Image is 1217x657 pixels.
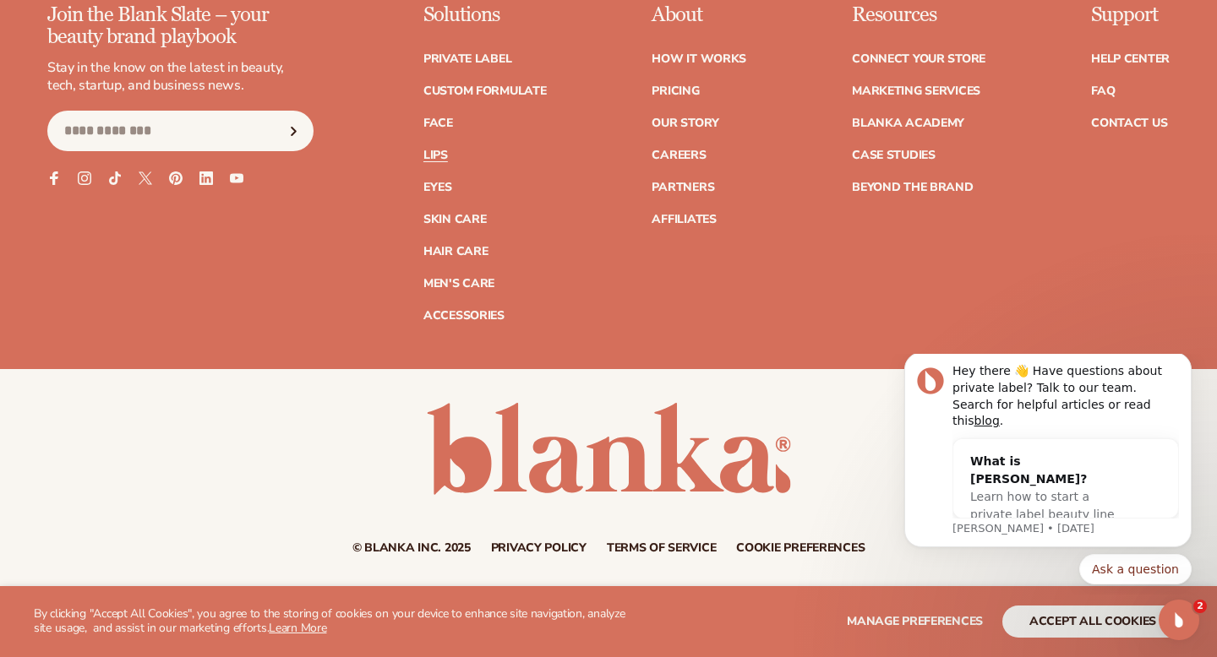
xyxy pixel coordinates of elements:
div: Message content [74,9,300,164]
a: How It Works [652,53,746,65]
p: Support [1091,4,1170,26]
a: Blanka Academy [852,117,964,129]
a: Careers [652,149,706,161]
span: Learn how to start a private label beauty line with [PERSON_NAME] [91,136,236,185]
a: Accessories [423,310,505,322]
a: Eyes [423,182,452,193]
img: Profile image for Lee [38,14,65,41]
iframe: Intercom notifications message [879,354,1217,595]
a: Case Studies [852,149,936,161]
a: Privacy policy [491,542,587,554]
p: Message from Lee, sent 3d ago [74,167,300,182]
span: Manage preferences [847,613,983,629]
div: What is [PERSON_NAME]?Learn how to start a private label beauty line with [PERSON_NAME] [74,85,265,201]
a: Learn More [269,620,326,636]
button: Quick reply: Ask a question [200,200,313,231]
a: Custom formulate [423,85,547,97]
div: Quick reply options [25,200,313,231]
a: blog [96,60,121,73]
button: Manage preferences [847,605,983,638]
button: accept all cookies [1002,605,1183,638]
a: Lips [423,149,448,161]
iframe: Intercom live chat [1159,600,1199,640]
a: Hair Care [423,246,488,258]
p: About [652,4,746,26]
a: Men's Care [423,278,494,290]
a: Terms of service [607,542,717,554]
p: By clicking "Accept All Cookies", you agree to the storing of cookies on your device to enhance s... [34,607,636,636]
a: FAQ [1091,85,1115,97]
a: Beyond the brand [852,182,974,193]
p: Join the Blank Slate – your beauty brand playbook [47,4,314,49]
p: Stay in the know on the latest in beauty, tech, startup, and business news. [47,59,314,95]
a: Affiliates [652,214,716,225]
a: Face [423,117,453,129]
a: Help Center [1091,53,1170,65]
a: Connect your store [852,53,985,65]
a: Skin Care [423,214,486,225]
p: Resources [852,4,985,26]
span: 2 [1193,600,1207,613]
small: © Blanka Inc. 2025 [352,540,471,556]
a: Cookie preferences [736,542,865,554]
a: Private label [423,53,511,65]
a: Contact Us [1091,117,1167,129]
button: Subscribe [276,111,313,151]
div: What is [PERSON_NAME]? [91,99,248,134]
div: Hey there 👋 Have questions about private label? Talk to our team. Search for helpful articles or ... [74,9,300,75]
a: Our Story [652,117,718,129]
p: Solutions [423,4,547,26]
a: Partners [652,182,714,193]
a: Marketing services [852,85,980,97]
a: Pricing [652,85,699,97]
